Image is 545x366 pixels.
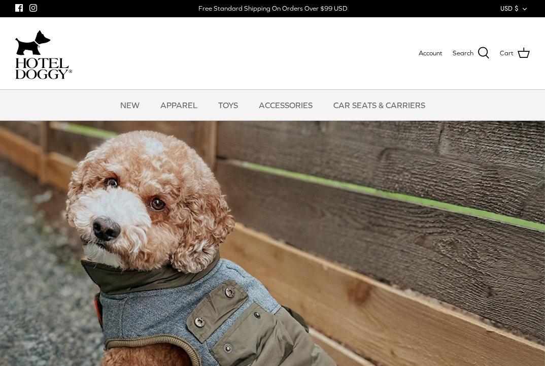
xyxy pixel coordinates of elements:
[15,27,51,58] img: dog-icon.svg
[209,90,247,120] a: TOYS
[15,58,72,79] img: hoteldoggycom
[198,1,347,16] a: Free Standard Shipping On Orders Over $99 USD
[324,90,434,120] a: CAR SEATS & CARRIERS
[198,4,347,13] div: Free Standard Shipping On Orders Over $99 USD
[500,47,530,60] a: Cart
[453,48,473,59] span: Search
[453,47,490,60] a: Search
[419,49,442,57] span: Account
[15,4,23,12] a: Facebook
[419,48,442,59] a: Account
[250,90,322,120] a: ACCESSORIES
[15,27,72,79] a: hoteldoggycom
[29,4,37,12] a: Instagram
[111,90,149,120] a: NEW
[151,90,207,120] a: APPAREL
[500,48,514,59] span: Cart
